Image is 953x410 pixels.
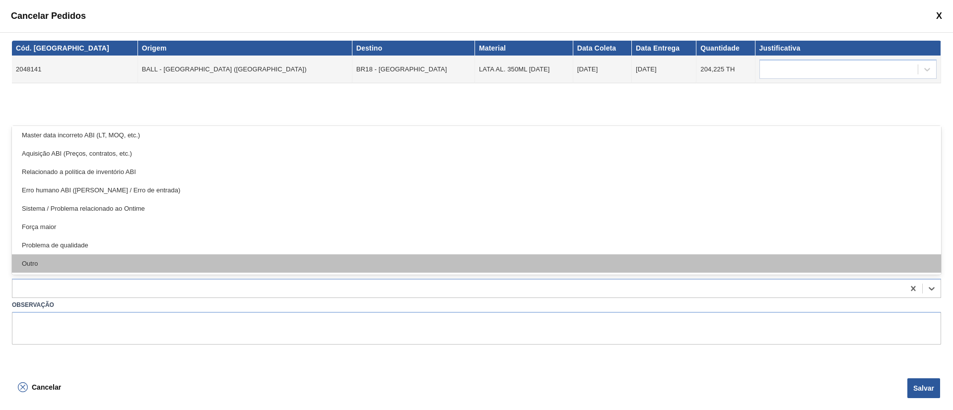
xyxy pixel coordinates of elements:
td: 204,225 TH [696,56,755,83]
td: [DATE] [573,56,632,83]
th: Justificativa [755,41,941,56]
div: Erro humano ABI ([PERSON_NAME] / Erro de entrada) [12,181,941,199]
td: BR18 - [GEOGRAPHIC_DATA] [352,56,475,83]
th: Destino [352,41,475,56]
th: Data Entrega [632,41,696,56]
th: Quantidade [696,41,755,56]
td: 2048141 [12,56,138,83]
div: Master data incorreto ABI (LT, MOQ, etc.) [12,126,941,144]
td: BALL - [GEOGRAPHIC_DATA] ([GEOGRAPHIC_DATA]) [138,56,352,83]
th: Material [475,41,573,56]
td: [DATE] [632,56,696,83]
div: Força maior [12,218,941,236]
th: Origem [138,41,352,56]
div: Sistema / Problema relacionado ao Ontime [12,199,941,218]
div: Problema de qualidade [12,236,941,254]
div: Aquisição ABI (Preços, contratos, etc.) [12,144,941,163]
th: Cód. [GEOGRAPHIC_DATA] [12,41,138,56]
button: Salvar [907,378,940,398]
th: Data Coleta [573,41,632,56]
button: Cancelar [12,377,67,397]
td: LATA AL. 350ML [DATE] [475,56,573,83]
label: Justificativa [12,268,56,275]
span: Cancelar [32,383,61,391]
span: Cancelar Pedidos [11,11,86,21]
div: Outro [12,254,941,273]
label: Observação [12,298,941,312]
div: Relacionado a política de inventório ABI [12,163,941,181]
